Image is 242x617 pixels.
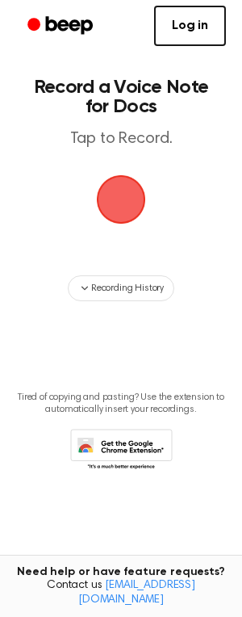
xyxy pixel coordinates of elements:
[97,175,145,224] button: Beep Logo
[10,579,232,607] span: Contact us
[16,10,107,42] a: Beep
[68,275,174,301] button: Recording History
[154,6,226,46] a: Log in
[13,392,229,416] p: Tired of copying and pasting? Use the extension to automatically insert your recordings.
[91,281,164,296] span: Recording History
[78,580,195,606] a: [EMAIL_ADDRESS][DOMAIN_NAME]
[29,78,213,116] h1: Record a Voice Note for Docs
[29,129,213,149] p: Tap to Record.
